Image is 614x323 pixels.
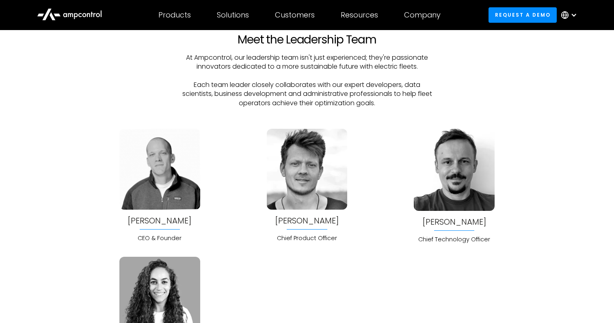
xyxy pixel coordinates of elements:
div: CEO & Founder [119,234,200,243]
div: Products [158,11,191,20]
a: View team member info [128,216,192,225]
div: Chief Product Officer [267,234,347,243]
div: Chief Technology Officer [414,235,494,244]
div: Customers [275,11,315,20]
div: Company [404,11,441,20]
div: [PERSON_NAME] [128,216,192,225]
div: [PERSON_NAME] [422,217,486,226]
p: At Ampcontrol, our leadership team isn't just experienced; they're passionate innovators dedicate... [178,53,436,108]
a: View team member info [422,217,486,226]
div: Resources [341,11,378,20]
div: [PERSON_NAME] [275,216,339,225]
div: Solutions [217,11,249,20]
a: View team member info [275,216,339,225]
h2: Meet the Leadership Team [178,33,436,47]
a: Request a demo [489,7,557,22]
img: Ampcontrol's Team Member [414,129,494,210]
img: Ampcontrol's Team Member [119,129,200,209]
img: Ampcontrol's Team Member [267,129,347,209]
